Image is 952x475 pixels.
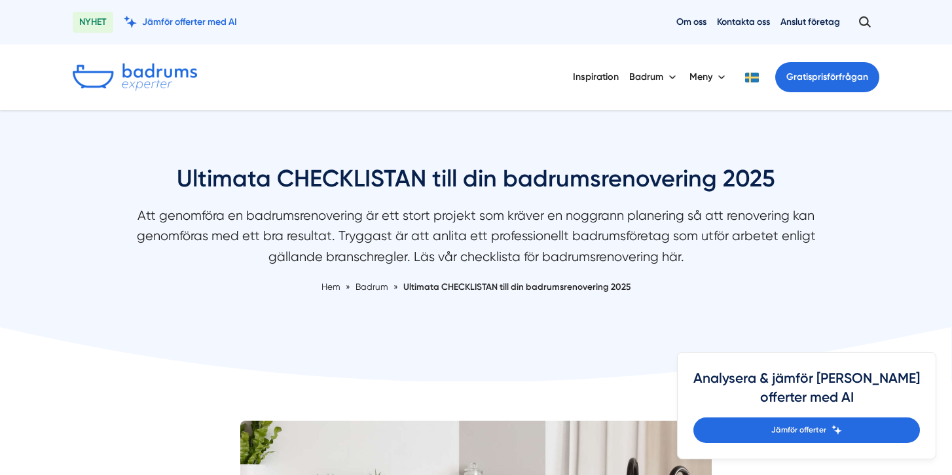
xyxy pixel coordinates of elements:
p: Att genomföra en badrumsrenovering är ett stort projekt som kräver en noggrann planering så att r... [129,205,823,273]
a: Om oss [676,16,706,28]
a: Kontakta oss [717,16,770,28]
a: Badrum [356,281,390,292]
a: Anslut företag [780,16,840,28]
span: Badrum [356,281,388,292]
span: NYHET [73,12,113,33]
span: » [346,280,350,294]
h1: Ultimata CHECKLISTAN till din badrumsrenovering 2025 [129,163,823,205]
span: Jämför offerter [771,424,826,436]
span: Jämför offerter med AI [142,16,237,28]
img: Badrumsexperter.se logotyp [73,63,197,91]
h4: Analysera & jämför [PERSON_NAME] offerter med AI [693,368,920,417]
a: Gratisprisförfrågan [775,62,879,92]
span: » [394,280,398,294]
a: Jämför offerter [693,417,920,443]
a: Jämför offerter med AI [124,16,237,28]
a: Ultimata CHECKLISTAN till din badrumsrenovering 2025 [403,281,631,292]
button: Badrum [629,60,679,94]
button: Meny [689,60,728,94]
span: Gratis [786,71,812,82]
a: Hem [321,281,340,292]
a: Inspiration [573,60,619,94]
